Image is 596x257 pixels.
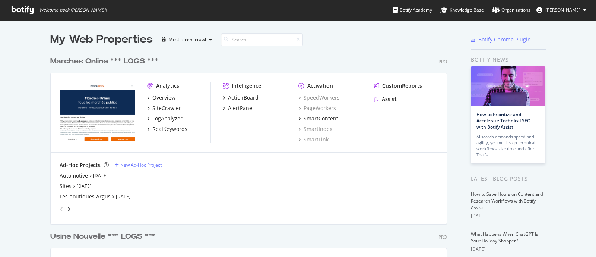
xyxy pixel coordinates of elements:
[374,82,422,90] a: CustomReports
[223,104,254,112] a: AlertPanel
[545,7,580,13] span: Quentin Arnold
[298,94,340,101] a: SpeedWorkers
[471,175,546,183] div: Latest Blog Posts
[93,172,108,179] a: [DATE]
[147,125,187,133] a: RealKeywords
[471,56,546,64] div: Botify news
[471,246,546,253] div: [DATE]
[438,234,447,240] div: Pro
[438,59,447,65] div: Pro
[471,213,546,219] div: [DATE]
[147,104,181,112] a: SiteCrawler
[393,6,432,14] div: Botify Academy
[50,32,153,47] div: My Web Properties
[232,82,261,90] div: Intelligence
[39,7,107,13] span: Welcome back, [PERSON_NAME] !
[228,104,254,112] div: AlertPanel
[471,36,531,43] a: Botify Chrome Plugin
[374,95,397,103] a: Assist
[471,231,538,244] a: What Happens When ChatGPT Is Your Holiday Shopper?
[169,37,206,42] div: Most recent crawl
[147,94,175,101] a: Overview
[228,94,259,101] div: ActionBoard
[530,4,592,16] button: [PERSON_NAME]
[298,104,336,112] a: PageWorkers
[152,125,187,133] div: RealKeywords
[304,115,338,122] div: SmartContent
[115,162,162,168] a: New Ad-Hoc Project
[476,134,540,158] div: AI search demands speed and agility, yet multi-step technical workflows take time and effort. Tha...
[152,115,183,122] div: LogAnalyzer
[298,115,338,122] a: SmartContent
[152,104,181,112] div: SiteCrawler
[159,34,215,46] button: Most recent crawl
[120,162,162,168] div: New Ad-Hoc Project
[77,183,91,189] a: [DATE]
[382,82,422,90] div: CustomReports
[476,111,530,130] a: How to Prioritize and Accelerate Technical SEO with Botify Assist
[471,191,543,211] a: How to Save Hours on Content and Research Workflows with Botify Assist
[60,172,88,179] a: Automotive
[60,162,101,169] div: Ad-Hoc Projects
[492,6,530,14] div: Organizations
[298,136,329,143] a: SmartLink
[307,82,333,90] div: Activation
[221,33,303,46] input: Search
[60,193,111,200] a: Les boutiques Argus
[440,6,484,14] div: Knowledge Base
[156,82,179,90] div: Analytics
[152,94,175,101] div: Overview
[116,193,130,200] a: [DATE]
[471,66,545,106] img: How to Prioritize and Accelerate Technical SEO with Botify Assist
[147,115,183,122] a: LogAnalyzer
[223,94,259,101] a: ActionBoard
[60,82,135,142] img: www.marchesonline.com
[298,125,332,133] a: SmartIndex
[57,203,66,215] div: angle-left
[60,182,72,190] a: Sites
[66,206,72,213] div: angle-right
[478,36,531,43] div: Botify Chrome Plugin
[382,95,397,103] div: Assist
